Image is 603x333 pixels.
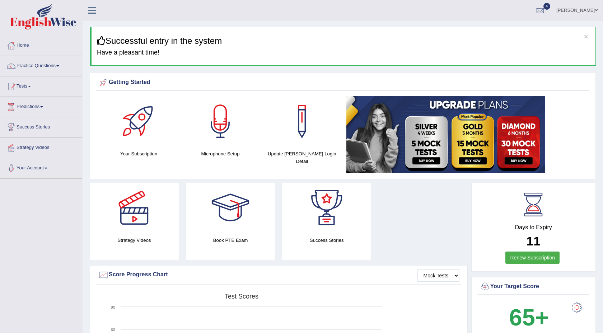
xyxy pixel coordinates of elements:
h4: Microphone Setup [183,150,257,158]
a: Predictions [0,97,82,115]
a: Success Stories [0,117,82,135]
div: Score Progress Chart [98,269,459,280]
tspan: Test scores [225,293,258,300]
a: Strategy Videos [0,138,82,156]
h3: Successful entry in the system [97,36,590,46]
h4: Days to Expiry [480,224,588,231]
a: Practice Questions [0,56,82,74]
button: × [584,33,588,40]
text: 60 [111,328,115,332]
b: 65+ [509,304,549,330]
b: 11 [527,234,541,248]
h4: Strategy Videos [90,236,179,244]
a: Tests [0,76,82,94]
h4: Book PTE Exam [186,236,275,244]
h4: Have a pleasant time! [97,49,590,56]
div: Your Target Score [480,281,588,292]
a: Home [0,36,82,53]
h4: Update [PERSON_NAME] Login Detail [265,150,339,165]
a: Renew Subscription [505,252,560,264]
h4: Success Stories [282,236,371,244]
img: small5.jpg [346,96,545,173]
h4: Your Subscription [102,150,176,158]
text: 90 [111,305,115,309]
span: 4 [543,3,551,10]
a: Your Account [0,158,82,176]
div: Getting Started [98,77,588,88]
